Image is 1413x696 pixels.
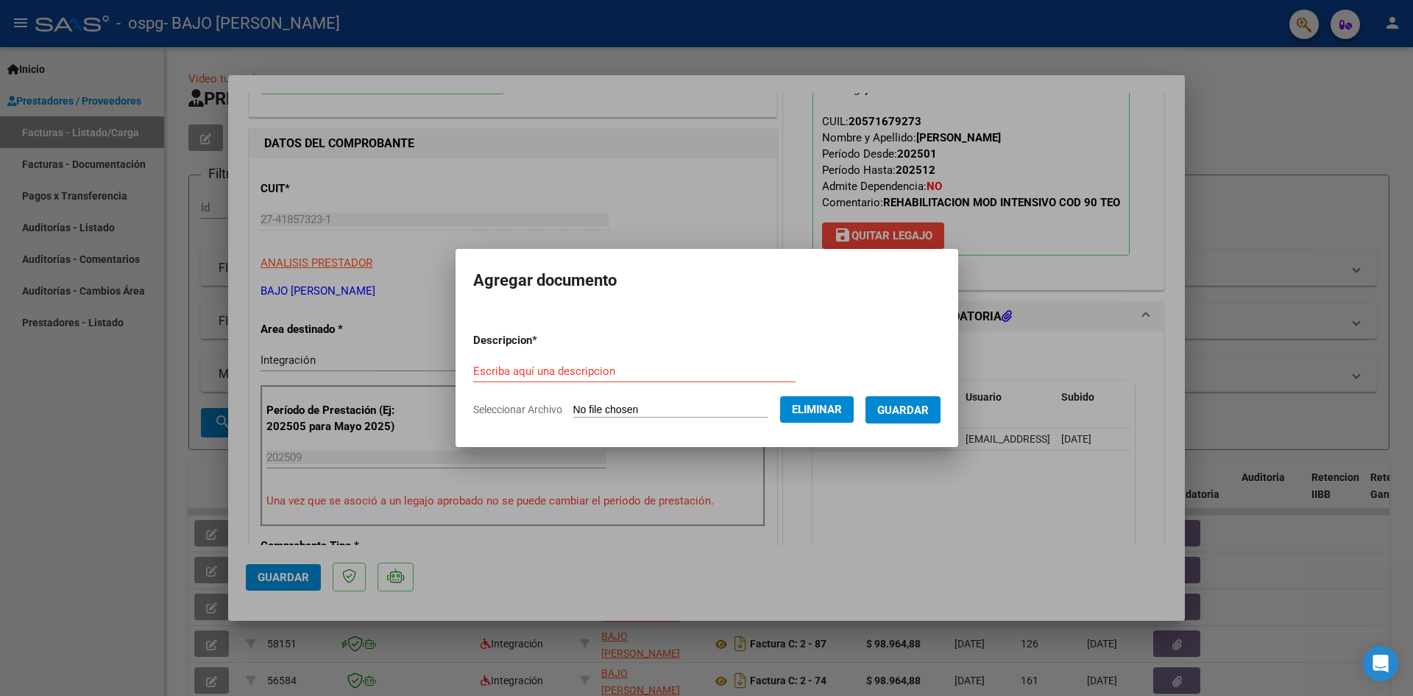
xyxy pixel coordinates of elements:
[473,267,941,295] h2: Agregar documento
[877,404,929,417] span: Guardar
[473,404,562,415] span: Seleccionar Archivo
[865,396,941,423] button: Guardar
[1363,646,1398,681] div: Open Intercom Messenger
[473,332,614,349] p: Descripcion
[792,403,842,416] span: Eliminar
[780,396,854,423] button: Eliminar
